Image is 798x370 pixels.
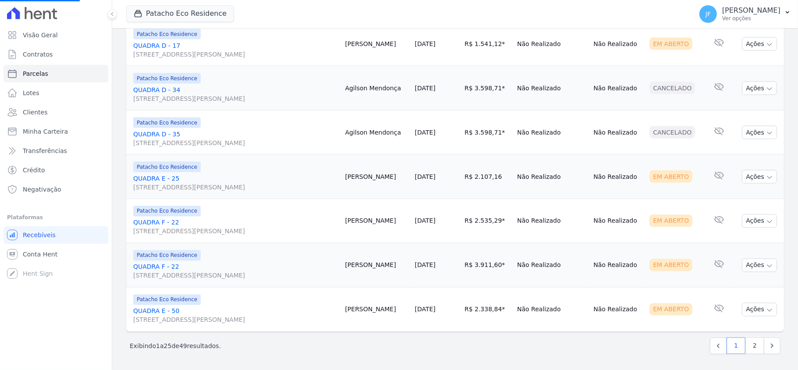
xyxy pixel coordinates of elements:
a: Visão Geral [4,26,108,44]
td: R$ 3.598,71 [461,110,514,155]
button: JF [PERSON_NAME] Ver opções [692,2,798,26]
td: [PERSON_NAME] [342,243,411,288]
td: Não Realizado [590,243,646,288]
td: [PERSON_NAME] [342,155,411,199]
a: Previous [710,338,727,354]
span: [STREET_ADDRESS][PERSON_NAME] [133,50,338,59]
a: [DATE] [415,262,436,269]
a: Negativação [4,181,108,198]
a: Minha Carteira [4,123,108,140]
span: [STREET_ADDRESS][PERSON_NAME] [133,139,338,147]
a: Next [764,338,780,354]
td: Não Realizado [590,22,646,66]
td: [PERSON_NAME] [342,199,411,243]
span: Clientes [23,108,47,117]
span: 25 [164,342,172,349]
div: Em Aberto [649,215,692,227]
a: QUADRA D - 34[STREET_ADDRESS][PERSON_NAME] [133,85,338,103]
a: Contratos [4,46,108,63]
span: Recebíveis [23,231,56,239]
span: Parcelas [23,69,48,78]
div: Cancelado [649,126,695,139]
td: Agilson Mendonça [342,66,411,110]
a: [DATE] [415,40,436,47]
td: Não Realizado [514,199,590,243]
td: R$ 2.338,84 [461,288,514,332]
a: QUADRA F - 22[STREET_ADDRESS][PERSON_NAME] [133,263,338,280]
button: Ações [742,170,777,184]
a: [DATE] [415,129,436,136]
td: Não Realizado [590,110,646,155]
td: Não Realizado [514,66,590,110]
span: Patacho Eco Residence [133,117,201,128]
span: [STREET_ADDRESS][PERSON_NAME] [133,271,338,280]
button: Ações [742,259,777,272]
a: Parcelas [4,65,108,82]
td: Não Realizado [590,288,646,332]
td: Não Realizado [514,110,590,155]
button: Ações [742,126,777,139]
td: [PERSON_NAME] [342,288,411,332]
span: Patacho Eco Residence [133,29,201,39]
a: Conta Hent [4,245,108,263]
button: Ações [742,82,777,95]
td: Não Realizado [590,199,646,243]
div: Em Aberto [649,303,692,316]
button: Ações [742,214,777,228]
span: Crédito [23,166,45,174]
span: Visão Geral [23,31,58,39]
a: Clientes [4,103,108,121]
span: JF [706,11,711,17]
p: Exibindo a de resultados. [130,342,221,350]
span: [STREET_ADDRESS][PERSON_NAME] [133,227,338,236]
td: R$ 3.598,71 [461,66,514,110]
a: Lotes [4,84,108,102]
td: R$ 1.541,12 [461,22,514,66]
span: [STREET_ADDRESS][PERSON_NAME] [133,183,338,192]
a: QUADRA D - 17[STREET_ADDRESS][PERSON_NAME] [133,41,338,59]
span: Patacho Eco Residence [133,295,201,305]
div: Em Aberto [649,171,692,183]
span: Minha Carteira [23,127,68,136]
a: [DATE] [415,173,436,180]
a: Transferências [4,142,108,160]
p: Ver opções [722,15,780,22]
span: Conta Hent [23,250,57,259]
td: [PERSON_NAME] [342,22,411,66]
span: [STREET_ADDRESS][PERSON_NAME] [133,316,338,324]
a: [DATE] [415,306,436,313]
td: Agilson Mendonça [342,110,411,155]
span: Lotes [23,89,39,97]
span: 49 [179,342,187,349]
span: Contratos [23,50,53,59]
div: Plataformas [7,212,105,223]
span: 1 [156,342,160,349]
td: Não Realizado [590,155,646,199]
a: QUADRA E - 25[STREET_ADDRESS][PERSON_NAME] [133,174,338,192]
span: Patacho Eco Residence [133,206,201,217]
a: Recebíveis [4,226,108,244]
span: Patacho Eco Residence [133,73,201,84]
span: [STREET_ADDRESS][PERSON_NAME] [133,94,338,103]
span: Patacho Eco Residence [133,250,201,261]
div: Em Aberto [649,259,692,271]
td: R$ 2.107,16 [461,155,514,199]
td: Não Realizado [590,66,646,110]
td: R$ 3.911,60 [461,243,514,288]
div: Cancelado [649,82,695,94]
a: 2 [745,338,764,354]
td: R$ 2.535,29 [461,199,514,243]
a: QUADRA F - 22[STREET_ADDRESS][PERSON_NAME] [133,218,338,236]
a: [DATE] [415,217,436,224]
a: [DATE] [415,85,436,92]
div: Em Aberto [649,38,692,50]
td: Não Realizado [514,155,590,199]
a: 1 [727,338,745,354]
td: Não Realizado [514,243,590,288]
a: Crédito [4,161,108,179]
span: Patacho Eco Residence [133,162,201,172]
button: Ações [742,37,777,51]
span: Negativação [23,185,61,194]
p: [PERSON_NAME] [722,6,780,15]
td: Não Realizado [514,22,590,66]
